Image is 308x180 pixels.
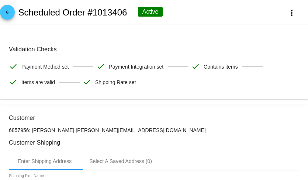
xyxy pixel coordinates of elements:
[9,139,299,146] h3: Customer Shipping
[18,7,127,18] h2: Scheduled Order #1013406
[18,158,72,164] div: Enter Shipping Address
[287,8,296,17] mat-icon: more_vert
[3,10,12,18] mat-icon: arrow_back
[9,114,299,121] h3: Customer
[9,46,299,53] h3: Validation Checks
[89,158,152,164] div: Select A Saved Address (0)
[204,59,238,75] span: Contains items
[9,127,299,133] p: 6857956: [PERSON_NAME] [PERSON_NAME][EMAIL_ADDRESS][DOMAIN_NAME]
[95,75,136,90] span: Shipping Rate set
[9,62,18,71] mat-icon: check
[21,75,55,90] span: Items are valid
[109,59,163,75] span: Payment Integration set
[138,7,163,17] div: Active
[83,77,91,86] mat-icon: check
[21,59,69,75] span: Payment Method set
[96,62,105,71] mat-icon: check
[9,77,18,86] mat-icon: check
[191,62,200,71] mat-icon: check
